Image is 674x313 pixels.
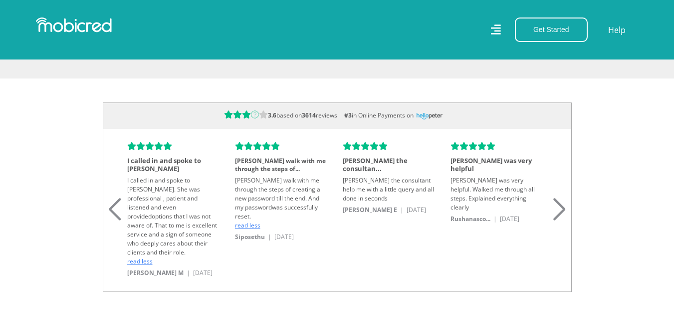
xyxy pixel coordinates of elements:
[553,186,566,208] div: Next slide
[409,110,450,122] img: logo-transparent.svg
[268,232,297,241] span: | [DATE]
[187,268,216,277] span: | [DATE]
[338,129,446,228] div: 4 / 10
[340,111,414,119] span: in Online Payments on
[302,111,316,119] b: 3614
[36,17,112,32] img: Mobicred
[127,157,221,172] h4: I called in and spoke to [PERSON_NAME]
[450,176,544,212] div: [PERSON_NAME] was very helpful. Walked me through all steps. Explained everything clearly
[295,164,303,173] span: ...
[127,268,187,277] span: [PERSON_NAME] M
[493,214,522,223] span: | [DATE]
[608,23,626,36] a: Help
[235,232,268,241] span: Siposethu
[446,129,553,237] div: 5 / 10
[268,111,340,119] span: based on reviews
[343,205,400,214] span: [PERSON_NAME] E
[515,17,588,42] button: Get Started
[343,157,436,172] h4: [PERSON_NAME] the consultan...
[235,203,318,220] span: was successfully reset.
[235,156,326,173] span: [PERSON_NAME] walk with me through the steps of
[108,186,122,208] div: Previous slide
[450,214,493,223] span: Rushanasco...
[122,129,230,291] div: 2 / 10
[450,157,544,172] h4: [PERSON_NAME] was very helpful
[268,111,276,119] b: 3.6
[400,205,429,214] span: | [DATE]
[235,221,328,230] span: read less
[343,176,436,203] div: [PERSON_NAME] the consultant help me with a little query and all done in seconds
[230,129,338,255] div: 3 / 10
[127,257,221,266] span: read less
[344,111,352,119] b: #3
[127,212,217,256] span: options that I was not aware of. That to me is excellent service and a sign of someone who deeply...
[127,176,200,220] span: I called in and spoke to [PERSON_NAME]. She was professional , patient and listened and even prov...
[235,176,320,211] span: [PERSON_NAME] walk with me through the steps of creating a new password till the end. And my pass...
